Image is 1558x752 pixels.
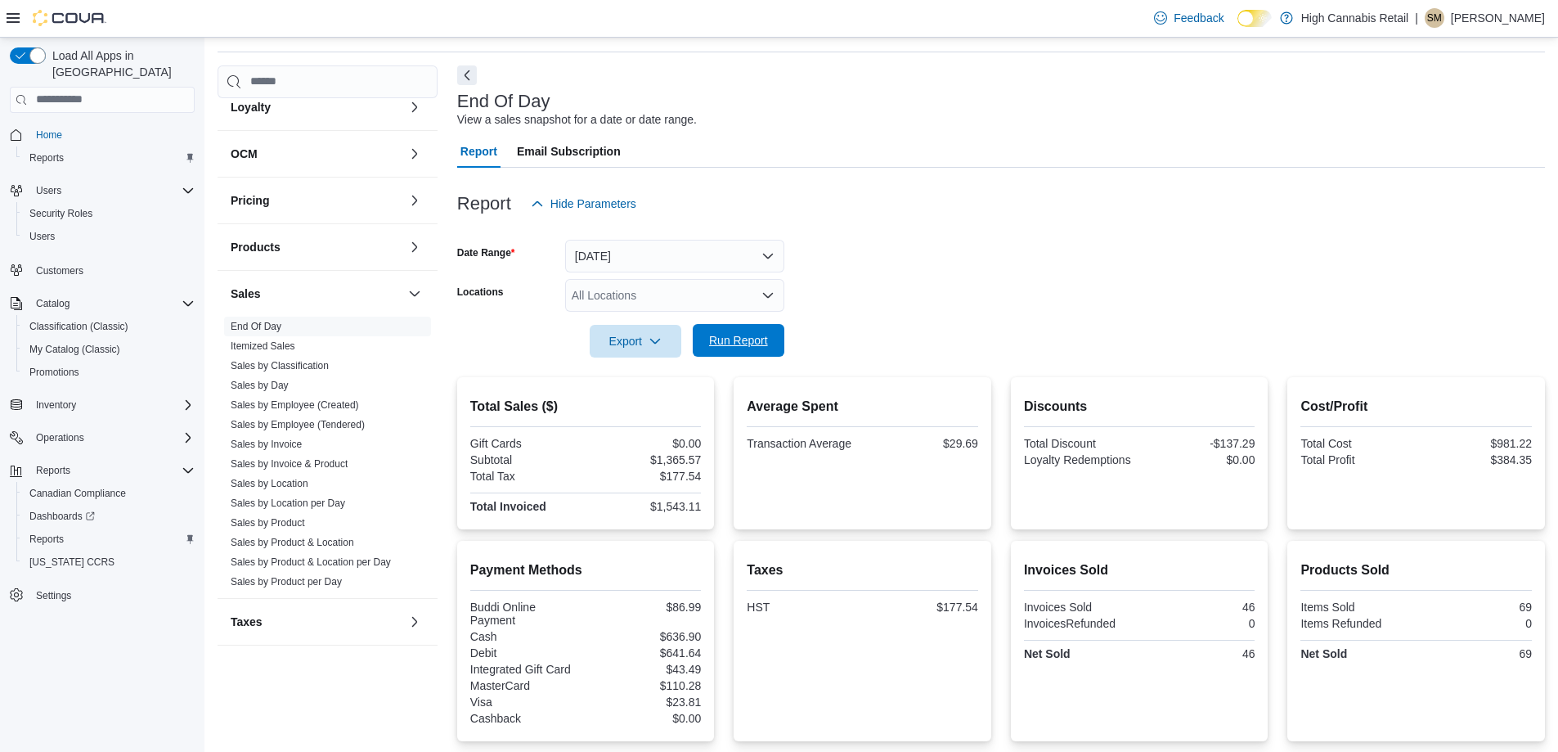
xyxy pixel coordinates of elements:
[231,340,295,352] a: Itemized Sales
[29,461,77,480] button: Reports
[524,187,643,220] button: Hide Parameters
[23,204,195,223] span: Security Roles
[16,225,201,248] button: Users
[470,646,582,660] div: Debit
[1024,647,1071,660] strong: Net Sold
[405,237,424,257] button: Products
[866,437,978,450] div: $29.69
[29,585,195,606] span: Settings
[1143,601,1255,614] div: 46
[23,484,132,503] a: Canadian Compliance
[457,92,550,111] h3: End Of Day
[231,556,391,569] span: Sales by Product & Location per Day
[1301,8,1409,28] p: High Cannabis Retail
[470,453,582,466] div: Subtotal
[457,65,477,85] button: Next
[405,612,424,632] button: Taxes
[1237,27,1238,28] span: Dark Mode
[589,679,701,692] div: $110.28
[1024,453,1136,466] div: Loyalty Redemptions
[29,181,68,200] button: Users
[3,179,201,202] button: Users
[16,361,201,384] button: Promotions
[29,259,195,280] span: Customers
[3,583,201,607] button: Settings
[1024,561,1255,580] h2: Invoices Sold
[457,194,511,214] h3: Report
[16,505,201,528] a: Dashboards
[3,426,201,449] button: Operations
[693,324,784,357] button: Run Report
[550,196,636,212] span: Hide Parameters
[1143,453,1255,466] div: $0.00
[589,630,701,643] div: $636.90
[29,230,55,243] span: Users
[23,227,195,246] span: Users
[470,397,702,417] h2: Total Sales ($)
[1427,8,1442,28] span: SM
[29,487,126,500] span: Canadian Compliance
[36,128,62,142] span: Home
[589,453,701,466] div: $1,365.57
[1024,617,1136,630] div: InvoicesRefunded
[29,294,76,313] button: Catalog
[29,151,64,164] span: Reports
[231,320,281,333] span: End Of Day
[29,461,195,480] span: Reports
[29,395,83,415] button: Inventory
[1451,8,1545,28] p: [PERSON_NAME]
[231,418,365,431] span: Sales by Employee (Tendered)
[231,438,302,451] span: Sales by Invoice
[36,184,61,197] span: Users
[231,239,281,255] h3: Products
[231,516,305,529] span: Sales by Product
[33,10,106,26] img: Cova
[231,380,289,391] a: Sales by Day
[36,589,71,602] span: Settings
[23,552,121,572] a: [US_STATE] CCRS
[470,630,582,643] div: Cash
[405,284,424,304] button: Sales
[470,500,546,513] strong: Total Invoiced
[231,477,308,490] span: Sales by Location
[16,202,201,225] button: Security Roles
[761,289,775,302] button: Open list of options
[23,552,195,572] span: Washington CCRS
[23,340,195,359] span: My Catalog (Classic)
[589,646,701,660] div: $641.64
[231,192,402,209] button: Pricing
[1143,617,1255,630] div: 0
[470,601,582,627] div: Buddi Online Payment
[589,470,701,483] div: $177.54
[231,575,342,588] span: Sales by Product per Day
[590,325,681,358] button: Export
[470,437,582,450] div: Gift Cards
[589,663,701,676] div: $43.49
[3,123,201,146] button: Home
[29,366,79,379] span: Promotions
[218,317,438,598] div: Sales
[231,340,295,353] span: Itemized Sales
[231,286,261,302] h3: Sales
[23,529,70,549] a: Reports
[866,601,978,614] div: $177.54
[29,428,195,448] span: Operations
[23,317,135,336] a: Classification (Classic)
[1420,437,1532,450] div: $981.22
[29,207,92,220] span: Security Roles
[589,696,701,709] div: $23.81
[231,458,348,470] a: Sales by Invoice & Product
[23,507,101,526] a: Dashboards
[517,135,621,168] span: Email Subscription
[231,99,271,115] h3: Loyalty
[231,537,354,548] a: Sales by Product & Location
[1300,453,1412,466] div: Total Profit
[3,459,201,482] button: Reports
[231,556,391,568] a: Sales by Product & Location per Day
[1300,647,1347,660] strong: Net Sold
[231,517,305,529] a: Sales by Product
[1237,10,1272,27] input: Dark Mode
[1024,437,1136,450] div: Total Discount
[231,192,269,209] h3: Pricing
[29,125,69,145] a: Home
